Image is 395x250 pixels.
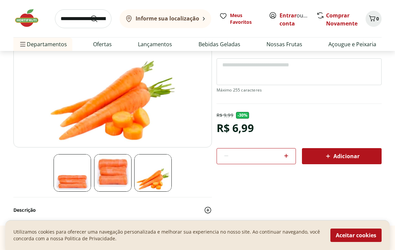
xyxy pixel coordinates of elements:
span: ou [280,11,309,27]
img: Image [13,8,212,147]
button: Menu [19,36,27,52]
button: Aceitar cookies [330,229,382,242]
span: 0 [376,15,379,22]
a: Açougue e Peixaria [328,40,376,48]
a: Lançamentos [138,40,172,48]
a: Comprar Novamente [326,12,358,27]
a: Nossas Frutas [266,40,302,48]
a: Entrar [280,12,297,19]
p: Utilizamos cookies para oferecer uma navegação personalizada e melhorar sua experiencia no nosso ... [13,229,322,242]
span: - 30 % [236,112,249,119]
button: Adicionar [302,148,382,164]
a: Meus Favoritos [219,12,261,25]
button: Descrição [13,203,212,217]
div: R$ 6,99 [217,119,254,137]
a: Bebidas Geladas [199,40,240,48]
span: Adicionar [324,152,360,160]
a: Criar conta [280,12,316,27]
a: Ofertas [93,40,112,48]
span: Meus Favoritos [230,12,261,25]
img: Principal [54,154,91,192]
input: search [55,9,111,28]
button: Carrinho [366,11,382,27]
span: Departamentos [19,36,67,52]
button: Submit Search [90,15,106,23]
b: Informe sua localização [136,15,199,22]
img: Hortifruti [13,8,47,28]
p: R$ 9,99 [217,112,233,119]
button: Informe sua localização [120,9,211,28]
